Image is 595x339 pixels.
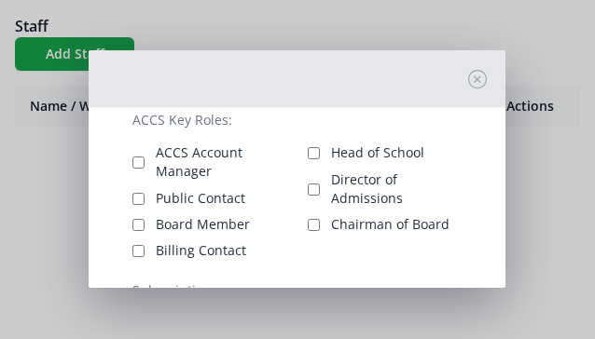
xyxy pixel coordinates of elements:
span: Chairman of Board [331,215,450,234]
span: Billing Contact [156,241,246,260]
span: Board Member [156,215,250,234]
span: ACCS Account Manager [156,143,285,181]
span: Director of Admissions [331,170,461,208]
label: ACCS Key Roles: [132,111,232,129]
input: Chairman of Board [308,219,320,231]
label: Subscriptions: [132,281,222,300]
input: Billing Contact [132,245,145,257]
input: Director of Admissions [308,183,320,196]
input: Public Contact [132,193,145,205]
input: Head of School [308,147,320,159]
span: Public Contact [156,189,245,208]
span: Head of School [331,143,424,162]
input: Board Member [132,219,145,231]
input: ACCS Account Manager [132,156,145,169]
